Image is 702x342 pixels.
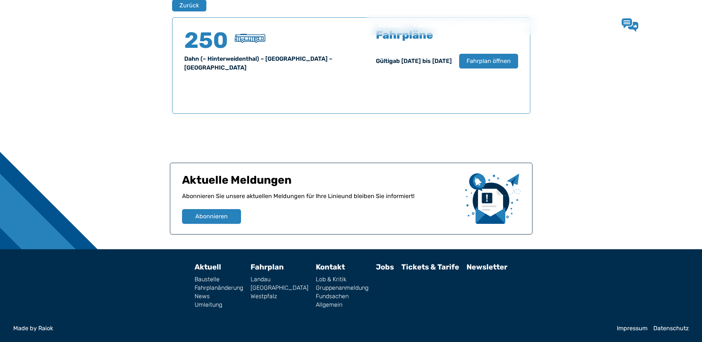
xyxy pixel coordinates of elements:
a: Datenschutz [653,325,689,331]
a: Lob & Kritik [622,18,682,32]
a: Jobs [376,262,394,271]
a: Tickets & Tarife [450,15,513,35]
a: Wir [513,15,535,35]
p: Abonnieren Sie unsere aktuellen Meldungen für Ihre Linie und bleiben Sie informiert! [182,192,459,209]
a: Westpfalz [251,293,308,299]
button: Abonnieren [182,209,241,224]
div: Gültig ab [DATE] bis [DATE] [376,57,452,66]
img: QNV Logo [24,20,52,30]
span: Abonnieren [195,212,228,221]
h1: Aktuelle Meldungen [182,173,459,192]
a: Tickets & Tarife [401,262,459,271]
button: Fahrplan öffnen [459,54,518,68]
h5: Fahrpläne [376,29,433,40]
div: Dahn (– Hinterweidenthal) – [GEOGRAPHIC_DATA] – [GEOGRAPHIC_DATA] [184,54,342,72]
a: Fahrplan [408,15,450,35]
a: Fahrplan [251,262,284,271]
a: News [195,293,243,299]
a: Newsletter [467,262,507,271]
img: newsletter [465,173,520,224]
a: Allgemein [316,302,369,308]
a: Gruppenanmeldung [316,285,369,291]
a: [GEOGRAPHIC_DATA] [251,285,308,291]
span: Fahrplan öffnen [467,57,511,66]
a: Jobs [535,15,563,35]
a: Fundsachen [316,293,369,299]
a: Kontakt [563,15,602,35]
a: Umleitung [195,302,243,308]
h4: 250 [184,29,228,52]
a: Fahrplanänderung [195,285,243,291]
a: Landau [251,276,308,282]
span: Lob & Kritik [644,21,682,29]
a: Aktuell [372,15,408,35]
a: Aktuell [195,262,221,271]
a: Kontakt [316,262,345,271]
a: Baustelle [195,276,243,282]
a: Lob & Kritik [316,276,369,282]
img: Überlandbus [235,34,265,43]
a: Impressum [617,325,647,331]
a: QNV Logo [24,18,52,32]
a: Made by Raiok [13,325,611,331]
